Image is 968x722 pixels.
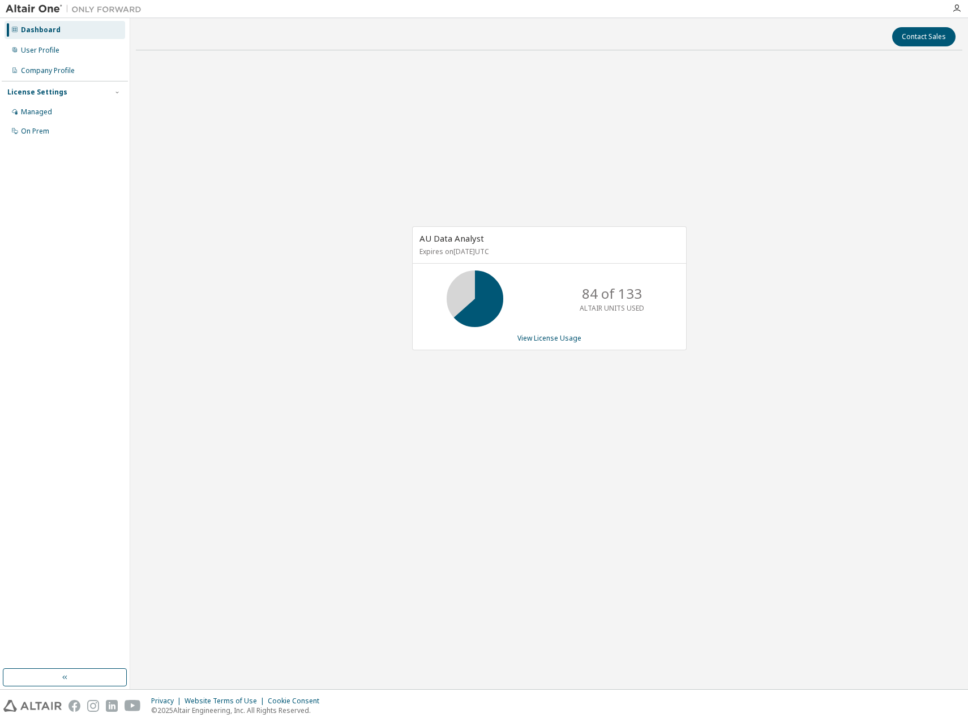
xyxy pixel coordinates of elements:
div: Company Profile [21,66,75,75]
img: linkedin.svg [106,700,118,712]
div: Managed [21,108,52,117]
a: View License Usage [517,333,581,343]
div: Privacy [151,697,185,706]
img: altair_logo.svg [3,700,62,712]
div: On Prem [21,127,49,136]
div: User Profile [21,46,59,55]
p: ALTAIR UNITS USED [580,303,644,313]
span: AU Data Analyst [419,233,484,244]
p: © 2025 Altair Engineering, Inc. All Rights Reserved. [151,706,326,715]
div: License Settings [7,88,67,97]
p: 84 of 133 [582,284,642,303]
div: Dashboard [21,25,61,35]
p: Expires on [DATE] UTC [419,247,676,256]
img: instagram.svg [87,700,99,712]
img: Altair One [6,3,147,15]
img: facebook.svg [68,700,80,712]
img: youtube.svg [125,700,141,712]
button: Contact Sales [892,27,956,46]
div: Website Terms of Use [185,697,268,706]
div: Cookie Consent [268,697,326,706]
